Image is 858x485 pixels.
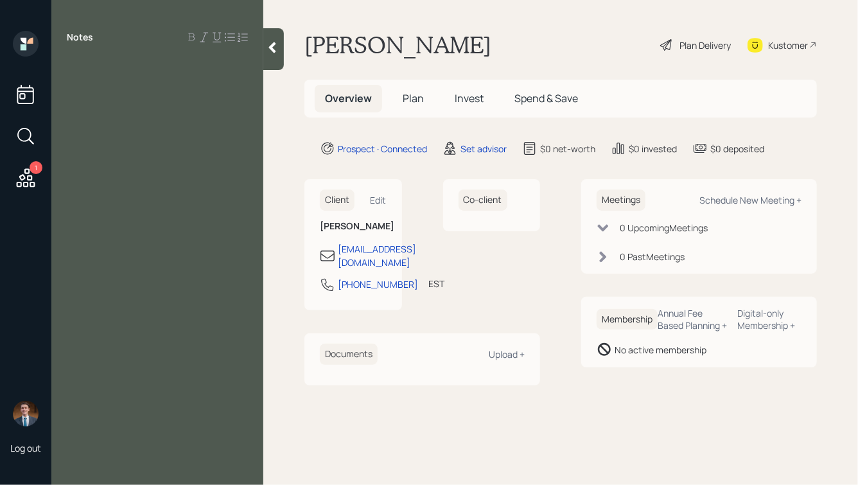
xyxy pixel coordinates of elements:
[597,190,645,211] h6: Meetings
[699,194,801,206] div: Schedule New Meeting +
[10,442,41,454] div: Log out
[428,277,444,290] div: EST
[338,142,427,155] div: Prospect · Connected
[320,344,378,365] h6: Documents
[403,91,424,105] span: Plan
[338,278,418,291] div: [PHONE_NUMBER]
[371,194,387,206] div: Edit
[615,343,706,357] div: No active membership
[325,91,372,105] span: Overview
[338,242,416,269] div: [EMAIL_ADDRESS][DOMAIN_NAME]
[459,190,507,211] h6: Co-client
[514,91,578,105] span: Spend & Save
[540,142,595,155] div: $0 net-worth
[304,31,491,59] h1: [PERSON_NAME]
[597,309,658,330] h6: Membership
[738,307,801,331] div: Digital-only Membership +
[455,91,484,105] span: Invest
[629,142,677,155] div: $0 invested
[679,39,731,52] div: Plan Delivery
[320,221,387,232] h6: [PERSON_NAME]
[13,401,39,427] img: hunter_neumayer.jpg
[658,307,728,331] div: Annual Fee Based Planning +
[768,39,808,52] div: Kustomer
[320,190,355,211] h6: Client
[710,142,764,155] div: $0 deposited
[620,250,685,263] div: 0 Past Meeting s
[489,348,525,360] div: Upload +
[67,31,93,44] label: Notes
[620,221,708,234] div: 0 Upcoming Meeting s
[460,142,507,155] div: Set advisor
[30,161,42,174] div: 1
